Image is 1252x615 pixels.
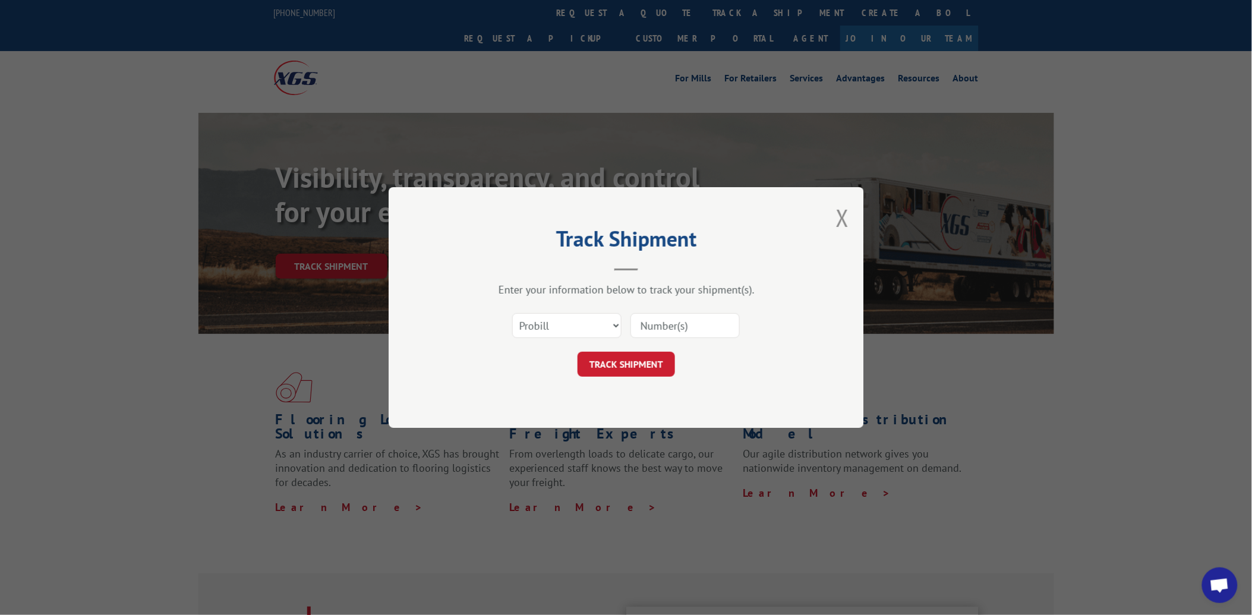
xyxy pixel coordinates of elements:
div: Open chat [1202,567,1238,603]
h2: Track Shipment [448,231,805,253]
button: TRACK SHIPMENT [578,352,675,377]
button: Close modal [836,202,849,234]
div: Enter your information below to track your shipment(s). [448,283,805,297]
input: Number(s) [630,313,740,338]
